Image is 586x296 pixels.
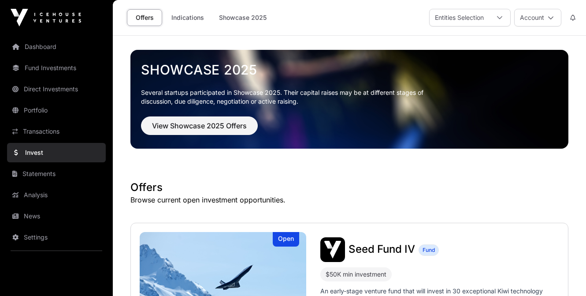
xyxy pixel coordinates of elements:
[130,195,568,205] p: Browse current open investment opportunities.
[130,180,568,195] h1: Offers
[141,62,558,78] a: Showcase 2025
[514,9,561,26] button: Account
[141,116,258,135] button: View Showcase 2025 Offers
[141,125,258,134] a: View Showcase 2025 Offers
[213,9,272,26] a: Showcase 2025
[7,58,106,78] a: Fund Investments
[7,101,106,120] a: Portfolio
[7,164,106,184] a: Statements
[7,37,106,56] a: Dashboard
[320,267,392,281] div: $50K min investment
[152,120,247,131] span: View Showcase 2025 Offers
[542,254,586,296] iframe: Chat Widget
[7,206,106,226] a: News
[7,143,106,162] a: Invest
[320,237,345,262] img: Seed Fund IV
[7,79,106,99] a: Direct Investments
[166,9,210,26] a: Indications
[423,247,435,254] span: Fund
[273,232,299,247] div: Open
[7,228,106,247] a: Settings
[141,88,437,106] p: Several startups participated in Showcase 2025. Their capital raises may be at different stages o...
[11,9,81,26] img: Icehouse Ventures Logo
[130,50,568,149] img: Showcase 2025
[7,185,106,205] a: Analysis
[430,9,489,26] div: Entities Selection
[7,122,106,141] a: Transactions
[349,243,415,255] span: Seed Fund IV
[326,269,386,280] div: $50K min investment
[349,244,415,255] a: Seed Fund IV
[127,9,162,26] a: Offers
